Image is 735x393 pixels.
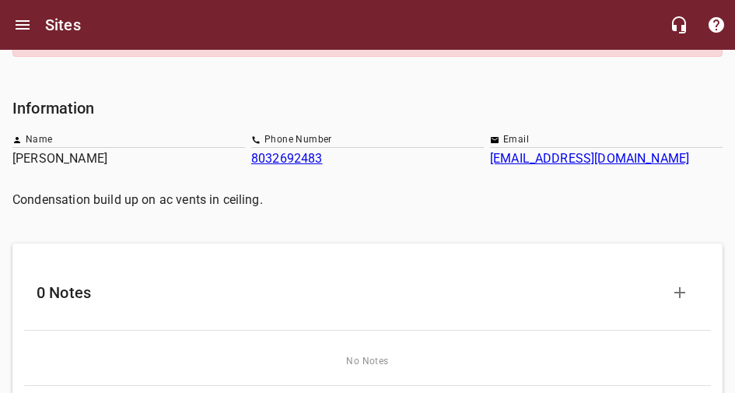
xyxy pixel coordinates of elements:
p: Condensation build up on ac vents in ceiling. [12,191,723,209]
a: [EMAIL_ADDRESS][DOMAIN_NAME] [490,151,689,166]
span: Email [503,132,529,148]
a: 8032692483 [251,151,323,166]
p: [PERSON_NAME] [12,149,245,168]
button: Add Note [661,274,698,311]
span: Phone Number [264,132,332,148]
button: Live Chat [660,6,698,44]
button: Open drawer [4,6,41,44]
span: No Notes [40,354,695,370]
h6: Information [12,96,723,121]
span: Name [26,132,53,148]
h6: 0 Notes [37,280,661,305]
button: Support Portal [698,6,735,44]
h6: Sites [45,12,81,37]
